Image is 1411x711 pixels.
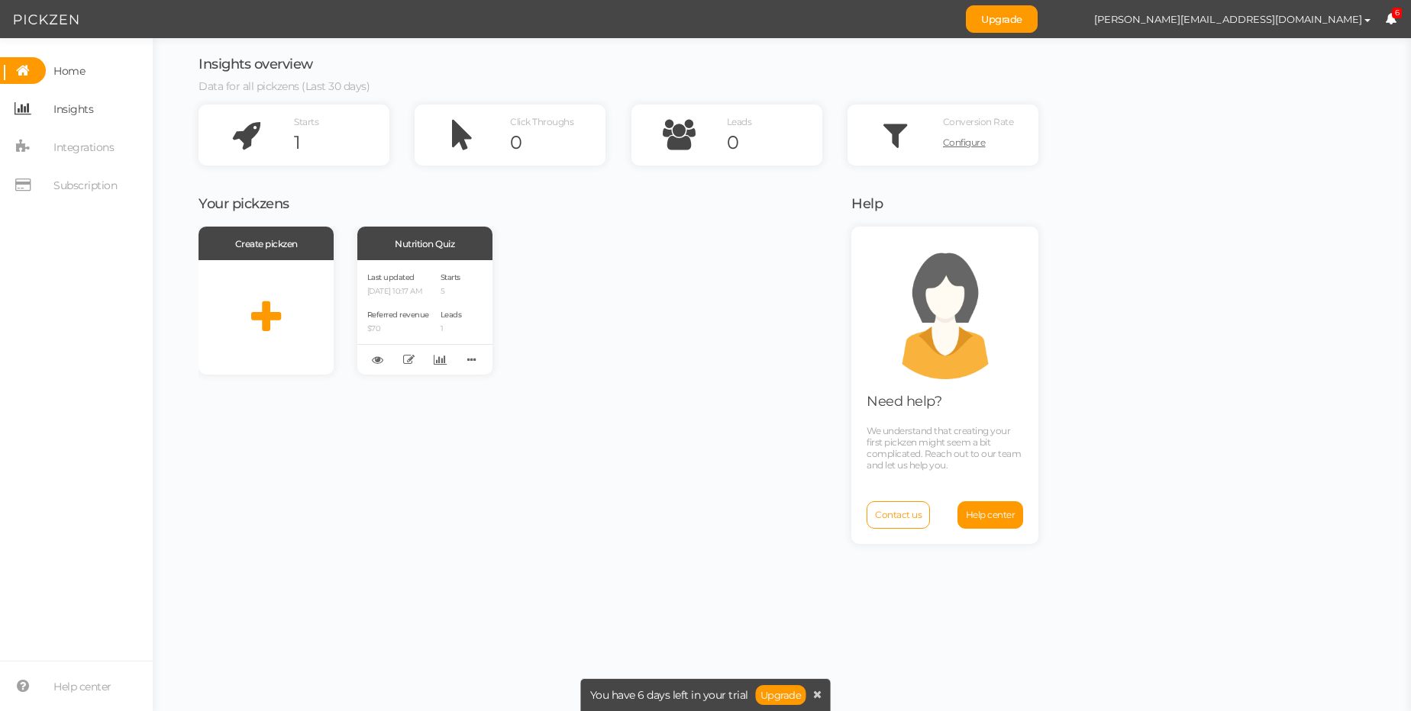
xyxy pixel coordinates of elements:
[367,310,429,320] span: Referred revenue
[441,310,462,320] span: Leads
[199,56,313,72] span: Insights overview
[957,501,1024,529] a: Help center
[294,116,318,127] span: Starts
[943,116,1014,127] span: Conversion Rate
[875,509,922,520] span: Contact us
[441,324,462,334] p: 1
[510,131,605,154] div: 0
[367,324,429,334] p: $70
[867,425,1021,471] span: We understand that creating your first pickzen might seem a bit complicated. Reach out to our tea...
[1094,13,1362,25] span: [PERSON_NAME][EMAIL_ADDRESS][DOMAIN_NAME]
[357,227,492,260] div: Nutrition Quiz
[727,116,752,127] span: Leads
[294,131,389,154] div: 1
[235,238,298,249] span: Create pickzen
[1053,6,1080,33] img: ed2b87aabfa5072a5f42239b98baf4e7
[53,97,93,121] span: Insights
[943,131,1038,154] a: Configure
[756,685,806,705] a: Upgrade
[441,287,462,297] p: 5
[727,131,822,154] div: 0
[199,79,370,93] span: Data for all pickzens (Last 30 days)
[357,260,492,375] div: Last updated [DATE] 10:17 AM Referred revenue $70 Starts 5 Leads 1
[510,116,573,127] span: Click Throughs
[851,195,883,212] span: Help
[14,11,79,29] img: Pickzen logo
[966,509,1015,520] span: Help center
[199,195,289,212] span: Your pickzens
[53,173,117,198] span: Subscription
[367,272,415,282] span: Last updated
[53,674,111,699] span: Help center
[1392,8,1403,19] span: 6
[53,135,114,159] span: Integrations
[1080,6,1385,32] button: [PERSON_NAME][EMAIL_ADDRESS][DOMAIN_NAME]
[943,137,986,148] span: Configure
[590,690,748,700] span: You have 6 days left in your trial
[966,5,1038,33] a: Upgrade
[367,287,429,297] p: [DATE] 10:17 AM
[877,242,1014,379] img: support.png
[441,272,460,282] span: Starts
[53,59,85,83] span: Home
[867,393,941,410] span: Need help?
